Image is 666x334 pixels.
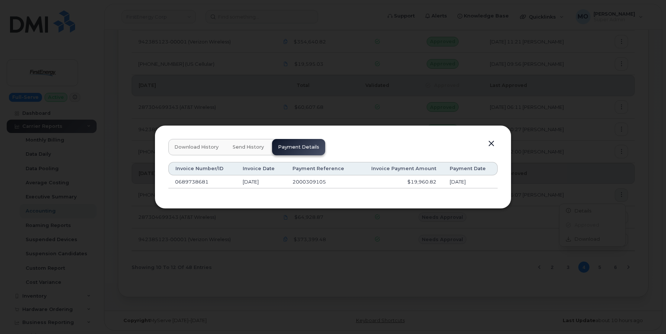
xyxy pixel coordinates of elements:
[357,162,443,175] th: Invoice Payment Amount
[168,162,236,175] th: Invoice Number/ID
[168,175,236,189] td: 0689738681
[357,175,443,189] td: $19,960.82
[286,175,357,189] td: 2000309105
[634,302,660,328] iframe: Messenger Launcher
[236,162,286,175] th: Invoice Date
[233,144,264,150] span: Send History
[236,175,286,189] td: [DATE]
[443,175,498,189] td: [DATE]
[443,162,498,175] th: Payment Date
[174,144,219,150] span: Download History
[286,162,357,175] th: Payment Reference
